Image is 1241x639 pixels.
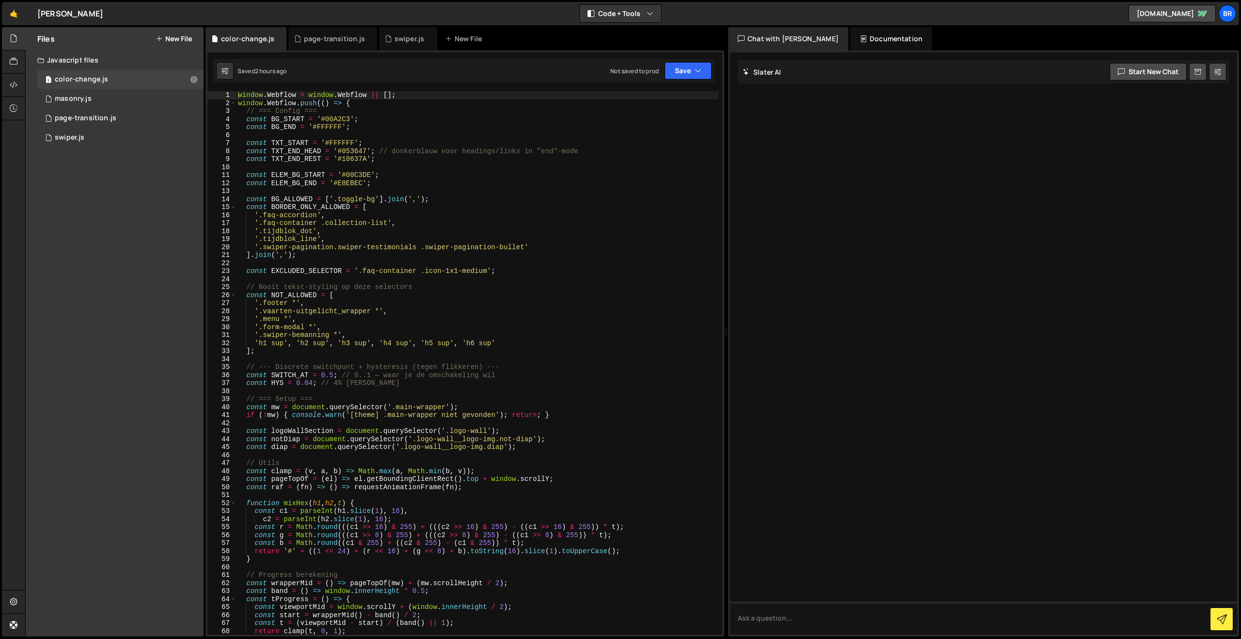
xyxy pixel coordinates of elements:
div: 41 [207,411,236,419]
div: 24 [207,275,236,284]
div: 9 [207,155,236,163]
div: 51 [207,491,236,499]
div: 6 [207,131,236,140]
div: 68 [207,627,236,636]
div: 49 [207,475,236,483]
span: 1 [46,77,51,84]
div: 16297/44719.js [37,70,204,89]
div: 8 [207,147,236,156]
div: 26 [207,291,236,300]
div: 55 [207,523,236,531]
div: 67 [207,619,236,627]
div: 58 [207,547,236,556]
div: 10 [207,163,236,172]
div: 34 [207,355,236,364]
button: Start new chat [1110,63,1187,80]
div: 25 [207,283,236,291]
div: swiper.js [55,133,84,142]
div: 57 [207,539,236,547]
div: 4 [207,115,236,124]
a: Br [1219,5,1236,22]
div: 50 [207,483,236,492]
div: 36 [207,371,236,380]
div: 28 [207,307,236,316]
div: 31 [207,331,236,339]
div: 38 [207,387,236,396]
div: 32 [207,339,236,348]
div: 30 [207,323,236,332]
div: 65 [207,603,236,611]
div: 27 [207,299,236,307]
div: Chat with [PERSON_NAME] [728,27,848,50]
div: 37 [207,379,236,387]
div: 53 [207,507,236,515]
div: 18 [207,227,236,236]
div: 16297/46190.js [37,109,204,128]
div: 2 hours ago [255,67,287,75]
div: page-transition.js [304,34,366,44]
div: 62 [207,579,236,588]
div: 20 [207,243,236,252]
div: 45 [207,443,236,451]
div: 66 [207,611,236,620]
div: 60 [207,563,236,572]
div: 42 [207,419,236,428]
div: 21 [207,251,236,259]
div: 63 [207,587,236,595]
div: 56 [207,531,236,540]
div: 54 [207,515,236,524]
div: Saved [238,67,287,75]
div: New File [445,34,486,44]
button: New File [156,35,192,43]
div: masonry.js [55,95,92,103]
div: Not saved to prod [610,67,659,75]
div: 52 [207,499,236,508]
div: 22 [207,259,236,268]
div: 5 [207,123,236,131]
div: 16297/44199.js [37,89,204,109]
div: 3 [207,107,236,115]
div: 16 [207,211,236,220]
div: 29 [207,315,236,323]
div: color-change.js [55,75,108,84]
h2: Files [37,33,55,44]
div: 35 [207,363,236,371]
div: 23 [207,267,236,275]
a: 🤙 [2,2,26,25]
div: 48 [207,467,236,476]
a: [DOMAIN_NAME] [1129,5,1216,22]
button: Save [665,62,712,80]
div: 19 [207,235,236,243]
div: 61 [207,571,236,579]
div: Documentation [850,27,932,50]
div: swiper.js [395,34,424,44]
div: 14 [207,195,236,204]
div: 47 [207,459,236,467]
div: [PERSON_NAME] [37,8,103,19]
div: 1 [207,91,236,99]
div: 7 [207,139,236,147]
div: 13 [207,187,236,195]
div: 33 [207,347,236,355]
div: 39 [207,395,236,403]
div: 44 [207,435,236,444]
div: 17 [207,219,236,227]
div: Javascript files [26,50,204,70]
button: Code + Tools [580,5,661,22]
div: color-change.js [221,34,274,44]
div: 40 [207,403,236,412]
div: 15 [207,203,236,211]
div: 16297/44014.js [37,128,204,147]
div: 12 [207,179,236,188]
div: 11 [207,171,236,179]
div: 43 [207,427,236,435]
div: 2 [207,99,236,108]
div: page-transition.js [55,114,116,123]
div: 59 [207,555,236,563]
h2: Slater AI [743,67,781,77]
div: 64 [207,595,236,604]
div: 46 [207,451,236,460]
